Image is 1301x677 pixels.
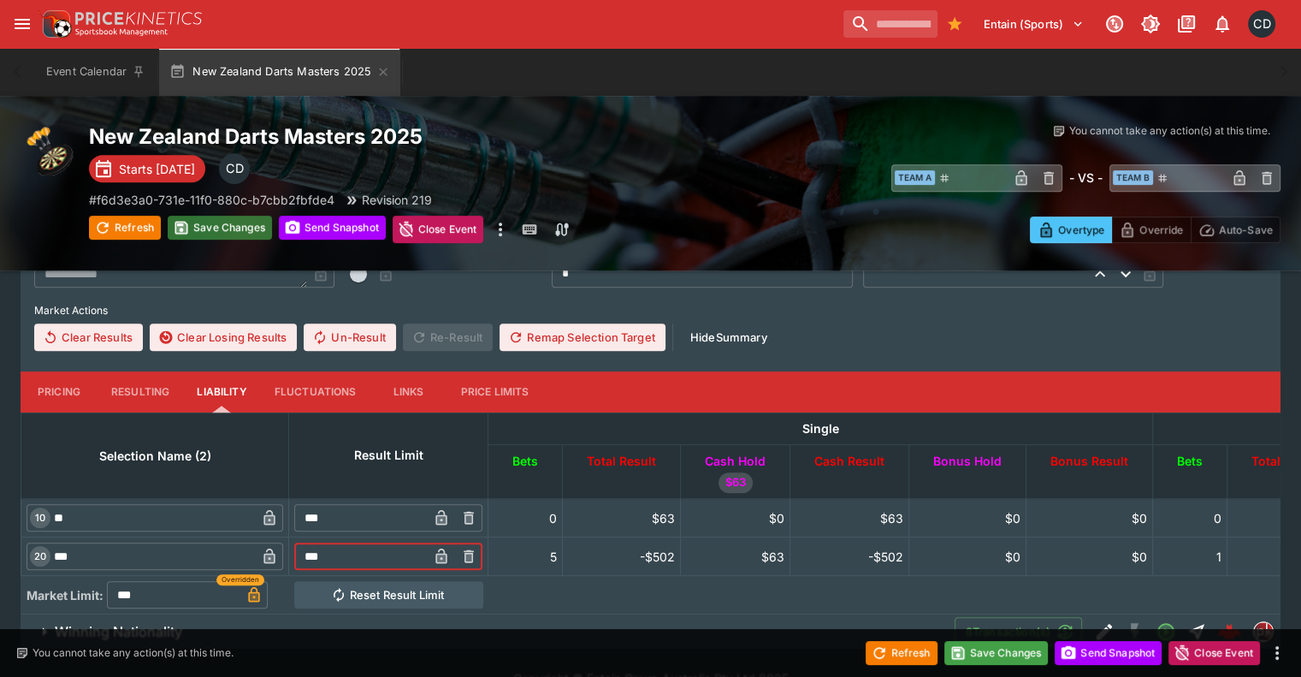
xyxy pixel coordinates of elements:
[89,216,161,240] button: Refresh
[494,548,557,566] div: 5
[370,371,447,413] button: Links
[168,216,272,240] button: Save Changes
[1069,169,1103,187] h6: - VS -
[568,509,675,527] div: $63
[1219,221,1273,239] p: Auto-Save
[955,617,1082,646] button: 8Transaction(s)
[1139,221,1183,239] p: Override
[289,413,488,498] th: Result Limit
[1032,509,1147,527] div: $0
[1113,170,1153,185] span: Team B
[568,451,675,472] span: Total Result
[222,574,259,585] span: Overridden
[973,10,1094,38] button: Select Tenant
[1032,548,1147,566] div: $0
[159,48,400,96] button: New Zealand Darts Masters 2025
[1150,616,1181,647] button: Open
[1135,9,1166,39] button: Toggle light/dark mode
[944,641,1049,665] button: Save Changes
[80,446,230,466] span: Selection Name (2)
[490,216,511,243] button: more
[1058,221,1104,239] p: Overtype
[1032,451,1147,472] span: Bonus Result
[914,548,1020,566] div: $0
[183,371,260,413] button: Liability
[1217,620,1241,644] div: b494980a-c4ee-4a80-8f82-6e7fc2787e21
[1069,123,1270,139] p: You cannot take any action(s) at this time.
[795,451,903,472] span: Cash Result
[21,615,955,649] button: Winning Nationality
[1181,616,1212,647] button: Straight
[1212,615,1246,649] a: b494980a-c4ee-4a80-8f82-6e7fc2787e21
[36,48,156,96] button: Event Calendar
[38,7,72,41] img: PriceKinetics Logo
[1030,217,1112,243] button: Overtype
[795,548,903,566] div: -$502
[34,324,143,351] button: Clear Results
[1089,616,1120,647] button: Edit Detail
[150,324,297,351] button: Clear Losing Results
[719,474,753,491] span: $63
[75,28,168,36] img: Sportsbook Management
[488,413,1153,444] th: Single
[686,451,784,472] span: Cash Hold
[914,509,1020,527] div: $0
[1156,621,1176,642] svg: Open
[89,123,784,150] h2: Copy To Clipboard
[1158,509,1221,527] div: 0
[680,324,778,351] button: HideSummary
[1243,5,1280,43] button: Cameron Duffy
[261,371,370,413] button: Fluctuations
[843,10,937,38] input: search
[1158,548,1221,566] div: 1
[1168,641,1260,665] button: Close Event
[27,586,103,604] h3: Market Limit:
[1267,643,1287,663] button: more
[393,216,484,243] button: Close Event
[294,581,483,609] button: Reset Result Limit
[494,451,557,472] span: Bets
[686,548,784,566] div: $63
[500,324,665,351] button: Remap Selection Target
[1217,620,1241,644] img: logo-cerberus--red.svg
[219,153,250,184] div: Cameron Duffy
[119,160,195,178] p: Starts [DATE]
[1120,616,1150,647] button: SGM Disabled
[447,371,543,413] button: Price Limits
[21,123,75,178] img: darts.png
[866,641,937,665] button: Refresh
[914,451,1020,472] span: Bonus Hold
[795,509,903,527] div: $63
[1171,9,1202,39] button: Documentation
[403,324,493,351] span: Re-Result
[32,512,49,524] span: 10
[98,371,183,413] button: Resulting
[31,550,50,562] span: 20
[1248,10,1275,38] div: Cameron Duffy
[1030,217,1280,243] div: Start From
[55,623,182,641] h6: Winning Nationality
[1254,622,1273,641] img: pricekinetics
[1158,451,1221,472] span: Bets
[89,191,334,209] p: Copy To Clipboard
[1099,9,1130,39] button: Connected to PK
[21,371,98,413] button: Pricing
[1055,641,1162,665] button: Send Snapshot
[33,645,234,661] p: You cannot take any action(s) at this time.
[7,9,38,39] button: open drawer
[1207,9,1238,39] button: Notifications
[895,170,935,185] span: Team A
[941,10,968,38] button: Bookmarks
[304,324,395,351] button: Un-Result
[568,548,675,566] div: -$502
[1253,621,1274,642] div: pricekinetics
[1191,217,1280,243] button: Auto-Save
[75,12,202,25] img: PriceKinetics
[362,191,432,209] p: Revision 219
[1111,217,1191,243] button: Override
[279,216,386,240] button: Send Snapshot
[494,509,557,527] div: 0
[686,509,784,527] div: $0
[34,298,1267,324] label: Market Actions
